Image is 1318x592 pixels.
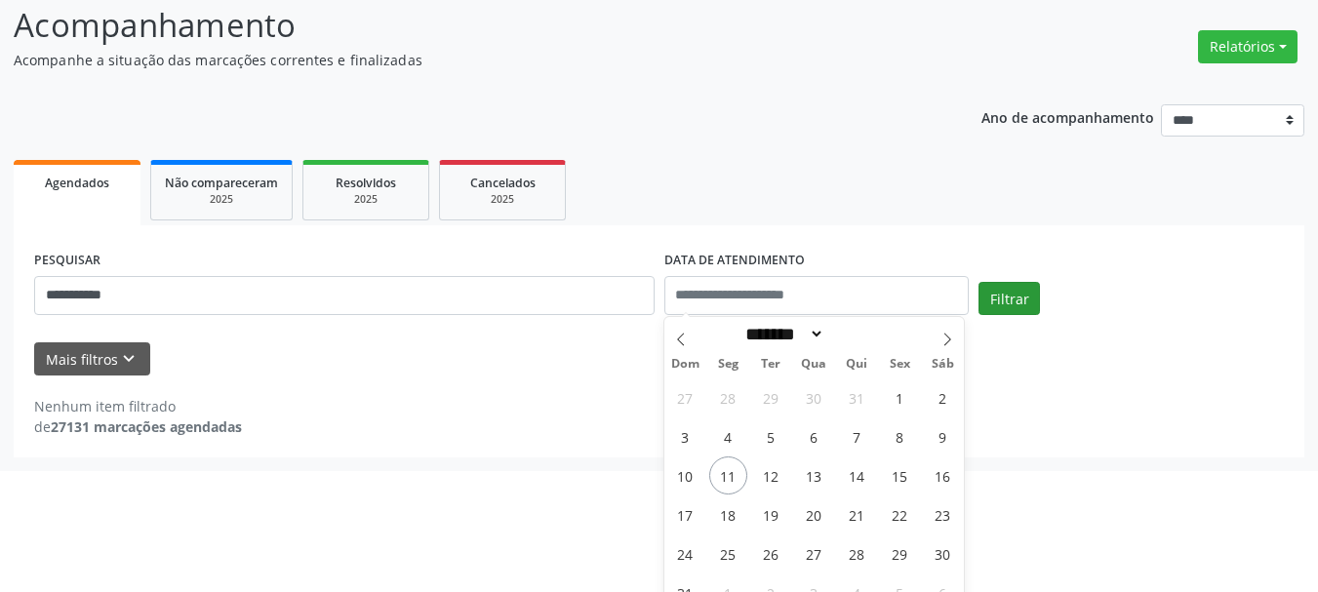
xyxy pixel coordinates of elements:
span: Agosto 23, 2025 [924,495,962,533]
span: Agosto 7, 2025 [838,417,876,455]
button: Filtrar [979,282,1040,315]
span: Agosto 24, 2025 [666,534,704,572]
span: Agendados [45,175,109,191]
span: Cancelados [470,175,536,191]
p: Acompanhe a situação das marcações correntes e finalizadas [14,50,917,70]
select: Month [739,324,825,344]
span: Agosto 17, 2025 [666,495,704,533]
span: Agosto 26, 2025 [752,534,790,572]
span: Agosto 29, 2025 [881,534,919,572]
button: Relatórios [1198,30,1298,63]
span: Agosto 18, 2025 [709,495,747,533]
span: Qui [835,358,878,371]
input: Year [824,324,889,344]
div: Nenhum item filtrado [34,396,242,416]
span: Agosto 30, 2025 [924,534,962,572]
span: Agosto 16, 2025 [924,456,962,494]
div: 2025 [165,192,278,207]
span: Agosto 22, 2025 [881,495,919,533]
span: Agosto 10, 2025 [666,456,704,494]
span: Agosto 8, 2025 [881,417,919,455]
span: Resolvidos [336,175,396,191]
span: Julho 29, 2025 [752,378,790,416]
span: Sex [878,358,921,371]
div: de [34,416,242,437]
span: Julho 30, 2025 [795,378,833,416]
span: Agosto 14, 2025 [838,456,876,494]
div: 2025 [317,192,415,207]
span: Agosto 3, 2025 [666,417,704,455]
i: keyboard_arrow_down [118,348,140,370]
p: Ano de acompanhamento [981,104,1154,129]
span: Agosto 9, 2025 [924,417,962,455]
div: 2025 [454,192,551,207]
span: Agosto 2, 2025 [924,378,962,416]
span: Agosto 15, 2025 [881,456,919,494]
p: Acompanhamento [14,1,917,50]
span: Julho 31, 2025 [838,378,876,416]
span: Agosto 4, 2025 [709,417,747,455]
button: Mais filtroskeyboard_arrow_down [34,342,150,376]
label: PESQUISAR [34,246,100,276]
span: Não compareceram [165,175,278,191]
label: DATA DE ATENDIMENTO [664,246,805,276]
span: Sáb [921,358,964,371]
span: Agosto 20, 2025 [795,495,833,533]
span: Agosto 11, 2025 [709,456,747,494]
span: Agosto 6, 2025 [795,417,833,455]
span: Ter [749,358,792,371]
span: Agosto 13, 2025 [795,456,833,494]
span: Agosto 21, 2025 [838,495,876,533]
span: Agosto 27, 2025 [795,534,833,572]
strong: 27131 marcações agendadas [51,417,242,436]
span: Agosto 5, 2025 [752,417,790,455]
span: Agosto 12, 2025 [752,456,790,494]
span: Agosto 19, 2025 [752,495,790,533]
span: Agosto 28, 2025 [838,534,876,572]
span: Agosto 25, 2025 [709,534,747,572]
span: Julho 28, 2025 [709,378,747,416]
span: Agosto 1, 2025 [881,378,919,416]
span: Seg [706,358,749,371]
span: Dom [664,358,707,371]
span: Qua [792,358,835,371]
span: Julho 27, 2025 [666,378,704,416]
